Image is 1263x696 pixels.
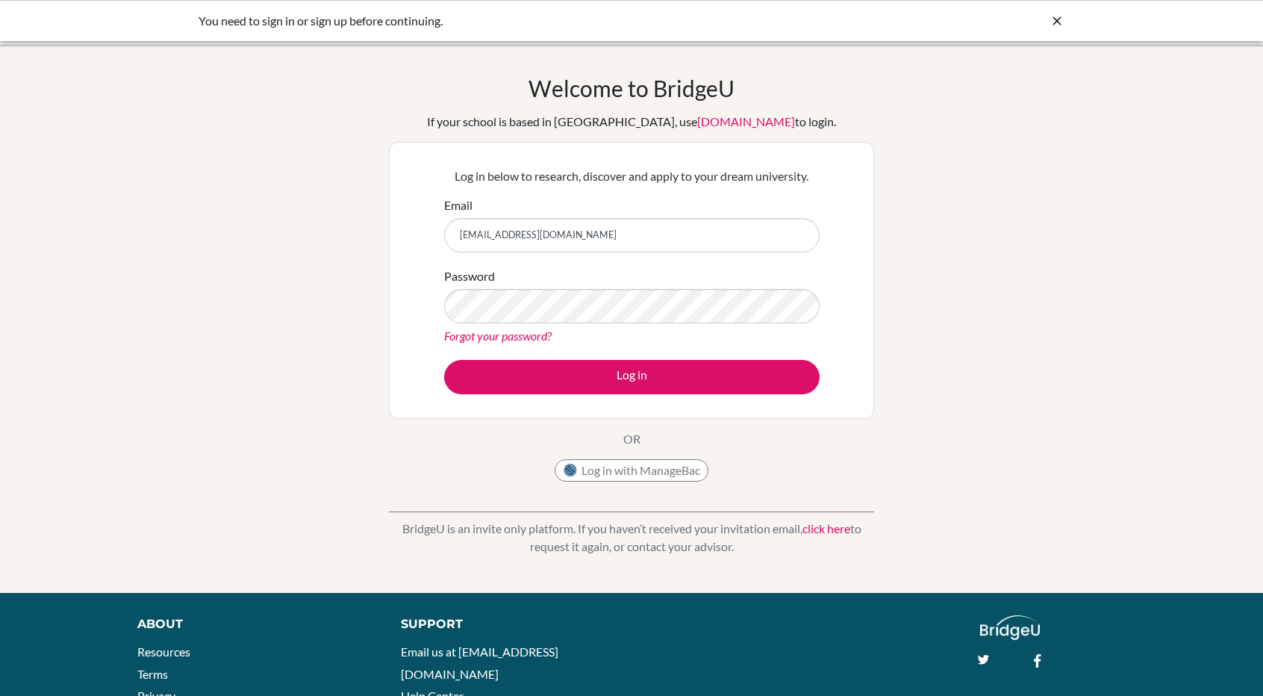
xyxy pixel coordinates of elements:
[444,196,473,214] label: Email
[389,520,874,556] p: BridgeU is an invite only platform. If you haven’t received your invitation email, to request it ...
[444,360,820,394] button: Log in
[528,75,735,102] h1: Welcome to BridgeU
[401,615,615,633] div: Support
[137,615,368,633] div: About
[401,644,558,681] a: Email us at [EMAIL_ADDRESS][DOMAIN_NAME]
[427,113,836,131] div: If your school is based in [GEOGRAPHIC_DATA], use to login.
[199,12,841,30] div: You need to sign in or sign up before continuing.
[802,521,850,535] a: click here
[137,644,190,659] a: Resources
[980,615,1041,640] img: logo_white@2x-f4f0deed5e89b7ecb1c2cc34c3e3d731f90f0f143d5ea2071677605dd97b5244.png
[444,267,495,285] label: Password
[697,114,795,128] a: [DOMAIN_NAME]
[555,459,708,482] button: Log in with ManageBac
[444,329,552,343] a: Forgot your password?
[623,430,640,448] p: OR
[137,667,168,681] a: Terms
[444,167,820,185] p: Log in below to research, discover and apply to your dream university.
